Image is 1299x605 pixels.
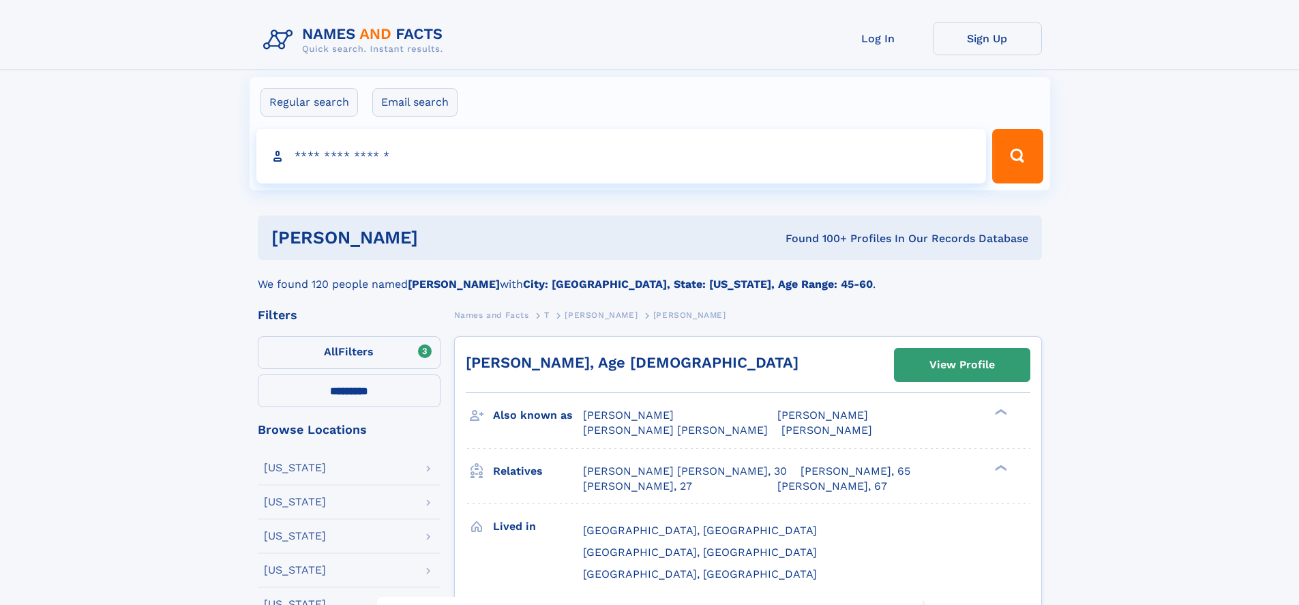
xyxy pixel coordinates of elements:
[544,310,550,320] span: T
[258,309,441,321] div: Filters
[258,336,441,369] label: Filters
[565,310,638,320] span: [PERSON_NAME]
[824,22,933,55] a: Log In
[583,424,768,437] span: [PERSON_NAME] [PERSON_NAME]
[264,462,326,473] div: [US_STATE]
[258,22,454,59] img: Logo Names and Facts
[781,424,872,437] span: [PERSON_NAME]
[583,567,817,580] span: [GEOGRAPHIC_DATA], [GEOGRAPHIC_DATA]
[264,531,326,542] div: [US_STATE]
[583,479,692,494] a: [PERSON_NAME], 27
[260,88,358,117] label: Regular search
[493,460,583,483] h3: Relatives
[777,409,868,422] span: [PERSON_NAME]
[258,260,1042,293] div: We found 120 people named with .
[372,88,458,117] label: Email search
[493,515,583,538] h3: Lived in
[565,306,638,323] a: [PERSON_NAME]
[991,463,1008,472] div: ❯
[929,349,995,381] div: View Profile
[493,404,583,427] h3: Also known as
[801,464,910,479] a: [PERSON_NAME], 65
[653,310,726,320] span: [PERSON_NAME]
[991,408,1008,417] div: ❯
[992,129,1043,183] button: Search Button
[583,524,817,537] span: [GEOGRAPHIC_DATA], [GEOGRAPHIC_DATA]
[933,22,1042,55] a: Sign Up
[895,349,1030,381] a: View Profile
[454,306,529,323] a: Names and Facts
[324,345,338,358] span: All
[408,278,500,291] b: [PERSON_NAME]
[583,409,674,422] span: [PERSON_NAME]
[264,565,326,576] div: [US_STATE]
[523,278,873,291] b: City: [GEOGRAPHIC_DATA], State: [US_STATE], Age Range: 45-60
[601,231,1028,246] div: Found 100+ Profiles In Our Records Database
[466,354,798,371] a: [PERSON_NAME], Age [DEMOGRAPHIC_DATA]
[583,464,787,479] a: [PERSON_NAME] [PERSON_NAME], 30
[264,497,326,507] div: [US_STATE]
[777,479,887,494] a: [PERSON_NAME], 67
[271,229,602,246] h1: [PERSON_NAME]
[544,306,550,323] a: T
[258,424,441,436] div: Browse Locations
[583,546,817,559] span: [GEOGRAPHIC_DATA], [GEOGRAPHIC_DATA]
[256,129,987,183] input: search input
